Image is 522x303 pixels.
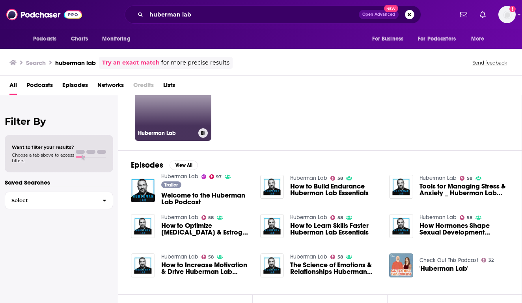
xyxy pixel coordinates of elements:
[9,79,17,95] a: All
[5,179,113,186] p: Saved Searches
[5,198,96,203] span: Select
[133,79,154,95] span: Credits
[419,214,457,221] a: Huberman Lab
[367,31,413,46] button: open menu
[330,255,343,259] a: 58
[55,59,96,67] h3: huberman lab
[460,176,472,181] a: 58
[359,10,399,19] button: Open AdvancedNew
[384,5,398,12] span: New
[337,216,343,220] span: 58
[26,79,53,95] a: Podcasts
[498,6,516,23] button: Show profile menu
[28,31,67,46] button: open menu
[389,214,413,238] img: How Hormones Shape Sexual Development Huberman Lab Essentials
[138,130,195,137] h3: Huberman Lab
[260,253,284,277] img: The Science of Emotions & Relationships Huberman Lab Essentials
[161,173,198,180] a: Huberman Lab
[419,222,509,236] a: How Hormones Shape Sexual Development Huberman Lab Essentials
[460,215,472,220] a: 58
[290,175,327,181] a: Huberman Lab
[71,33,88,44] span: Charts
[102,58,160,67] a: Try an exact match
[457,8,470,21] a: Show notifications dropdown
[33,33,56,44] span: Podcasts
[6,7,82,22] img: Podchaser - Follow, Share and Rate Podcasts
[201,255,214,259] a: 58
[208,255,214,259] span: 58
[170,161,198,170] button: View All
[201,215,214,220] a: 58
[131,160,163,170] h2: Episodes
[161,262,251,275] a: How to Increase Motivation & Drive Huberman Lab Essentials
[62,79,88,95] a: Episodes
[488,259,494,262] span: 32
[330,215,343,220] a: 58
[12,144,74,150] span: Want to filter your results?
[294,65,370,141] a: 49
[419,257,478,264] a: Check Out This Podcast
[163,79,175,95] a: Lists
[131,253,155,277] img: How to Increase Motivation & Drive Huberman Lab Essentials
[330,176,343,181] a: 58
[509,6,516,12] svg: Add a profile image
[419,265,468,272] a: 'Huberman Lab'
[477,8,489,21] a: Show notifications dropdown
[5,116,113,127] h2: Filter By
[372,33,403,44] span: For Business
[208,216,214,220] span: 58
[290,214,327,221] a: Huberman Lab
[102,33,130,44] span: Monitoring
[161,253,198,260] a: Huberman Lab
[161,192,251,205] a: Welcome to the Huberman Lab Podcast
[290,222,380,236] a: How to Learn Skills Faster Huberman Lab Essentials
[389,175,413,199] a: Tools for Managing Stress & Anxiety _ Huberman Lab Essentials
[419,183,509,196] a: Tools for Managing Stress & Anxiety _ Huberman Lab Essentials
[131,179,155,203] img: Welcome to the Huberman Lab Podcast
[467,216,472,220] span: 58
[97,79,124,95] a: Networks
[373,65,450,141] a: 37
[135,65,211,141] a: 97Huberman Lab
[125,6,421,24] div: Search podcasts, credits, & more...
[467,177,472,180] span: 58
[290,262,380,275] a: The Science of Emotions & Relationships Huberman Lab Essentials
[131,214,155,238] img: How to Optimize Testosterone & Estrogen Huberman Lab Essentials
[337,255,343,259] span: 58
[260,214,284,238] a: How to Learn Skills Faster Huberman Lab Essentials
[161,222,251,236] span: How to Optimize [MEDICAL_DATA] & Estrogen Huberman Lab Essentials
[337,177,343,180] span: 58
[5,192,113,209] button: Select
[362,13,395,17] span: Open Advanced
[419,175,457,181] a: Huberman Lab
[209,174,222,179] a: 97
[146,8,359,21] input: Search podcasts, credits, & more...
[481,258,494,262] a: 32
[389,253,413,277] img: 'Huberman Lab'
[466,31,494,46] button: open menu
[413,31,467,46] button: open menu
[290,183,380,196] a: How to Build Endurance Huberman Lab Essentials
[260,175,284,199] img: How to Build Endurance Huberman Lab Essentials
[26,59,46,67] h3: Search
[164,183,178,187] span: Trailer
[214,65,291,141] a: 58
[471,33,485,44] span: More
[161,58,229,67] span: for more precise results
